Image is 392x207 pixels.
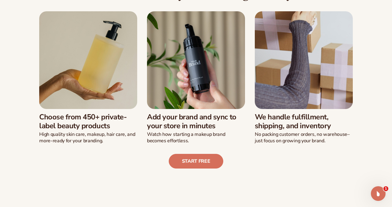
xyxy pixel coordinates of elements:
[147,131,245,144] p: Watch how starting a makeup brand becomes effortless.
[383,186,388,191] span: 1
[169,154,224,169] a: Start free
[39,11,137,109] img: Female hand holding soap bottle.
[147,113,245,130] h3: Add your brand and sync to your store in minutes
[255,113,353,130] h3: We handle fulfillment, shipping, and inventory
[39,113,137,130] h3: Choose from 450+ private-label beauty products
[255,131,353,144] p: No packing customer orders, no warehouse–just focus on growing your brand.
[255,11,353,109] img: Female moving shipping boxes.
[39,131,137,144] p: High quality skin care, makeup, hair care, and more-ready for your branding.
[371,186,386,201] iframe: Intercom live chat
[147,11,245,109] img: Male hand holding beard wash.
